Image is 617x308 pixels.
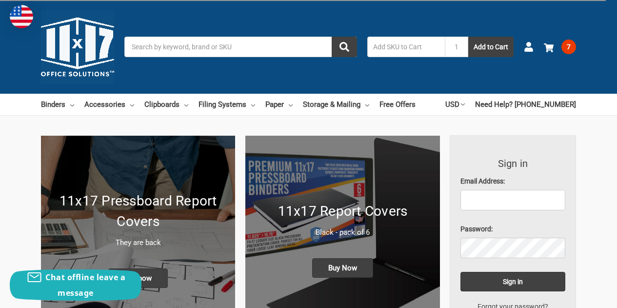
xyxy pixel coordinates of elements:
span: 7 [561,40,576,54]
a: Paper [265,94,293,115]
h1: 11x17 Pressboard Report Covers [51,191,225,232]
span: Buy Now [312,258,373,278]
input: Sign in [460,272,566,291]
button: Chat offline leave a message [10,269,141,301]
button: Add to Cart [468,37,514,57]
a: Binders [41,94,74,115]
p: They are back [51,237,225,248]
a: Accessories [84,94,134,115]
a: Free Offers [379,94,416,115]
span: Chat offline leave a message [45,272,125,298]
img: 11x17.com [41,10,114,83]
h1: 11x17 Report Covers [256,201,429,222]
p: Black - pack of 6 [256,227,429,238]
label: Email Address: [460,176,566,186]
h3: Sign in [460,156,566,171]
a: Filing Systems [199,94,255,115]
input: Add SKU to Cart [367,37,445,57]
a: Storage & Mailing [303,94,369,115]
input: Search by keyword, brand or SKU [124,37,357,57]
a: Need Help? [PHONE_NUMBER] [475,94,576,115]
a: 7 [544,34,576,60]
img: duty and tax information for United States [10,5,33,28]
a: USD [445,94,465,115]
a: Clipboards [144,94,188,115]
label: Password: [460,224,566,234]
